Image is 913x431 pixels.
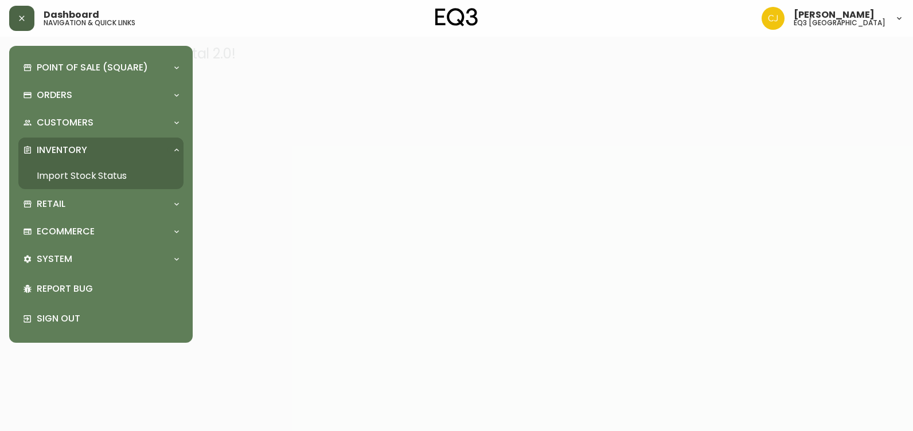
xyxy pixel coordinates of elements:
a: Import Stock Status [18,163,184,189]
div: Customers [18,110,184,135]
p: System [37,253,72,265]
div: Retail [18,191,184,217]
h5: navigation & quick links [44,19,135,26]
p: Report Bug [37,283,179,295]
div: Ecommerce [18,219,184,244]
p: Retail [37,198,65,210]
img: logo [435,8,478,26]
p: Inventory [37,144,87,156]
p: Customers [37,116,93,129]
div: Orders [18,83,184,108]
div: Sign Out [18,304,184,334]
span: Dashboard [44,10,99,19]
span: [PERSON_NAME] [794,10,875,19]
img: 7836c8950ad67d536e8437018b5c2533 [762,7,785,30]
h5: eq3 [GEOGRAPHIC_DATA] [794,19,885,26]
div: Inventory [18,138,184,163]
div: System [18,246,184,272]
p: Ecommerce [37,225,95,238]
div: Report Bug [18,274,184,304]
p: Sign Out [37,312,179,325]
p: Orders [37,89,72,101]
div: Point of Sale (Square) [18,55,184,80]
p: Point of Sale (Square) [37,61,148,74]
